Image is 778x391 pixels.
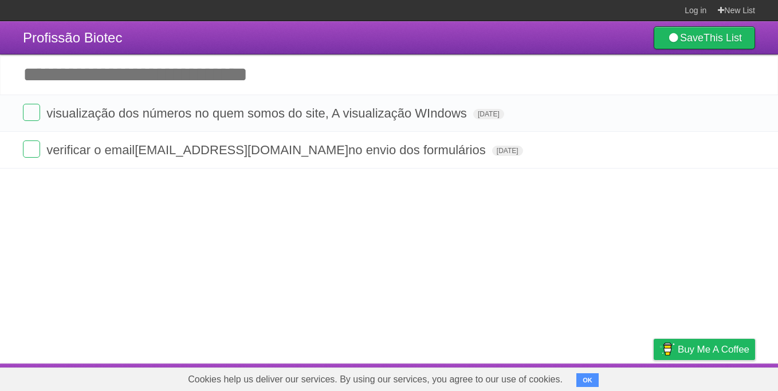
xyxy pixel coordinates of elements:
a: About [501,366,525,388]
img: Buy me a coffee [659,339,675,359]
a: SaveThis List [654,26,755,49]
span: Buy me a coffee [678,339,749,359]
a: Suggest a feature [683,366,755,388]
label: Done [23,104,40,121]
span: Cookies help us deliver our services. By using our services, you agree to our use of cookies. [176,368,574,391]
span: visualização dos números no quem somos do site, A visualização WIndows [46,106,470,120]
button: OK [576,373,599,387]
a: Developers [539,366,586,388]
a: Buy me a coffee [654,339,755,360]
span: Profissão Biotec [23,30,122,45]
a: Terms [600,366,625,388]
span: verificar o email [EMAIL_ADDRESS][DOMAIN_NAME] no envio dos formulários [46,143,489,157]
b: This List [704,32,742,44]
span: [DATE] [492,146,523,156]
a: Privacy [639,366,669,388]
span: [DATE] [473,109,504,119]
label: Done [23,140,40,158]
